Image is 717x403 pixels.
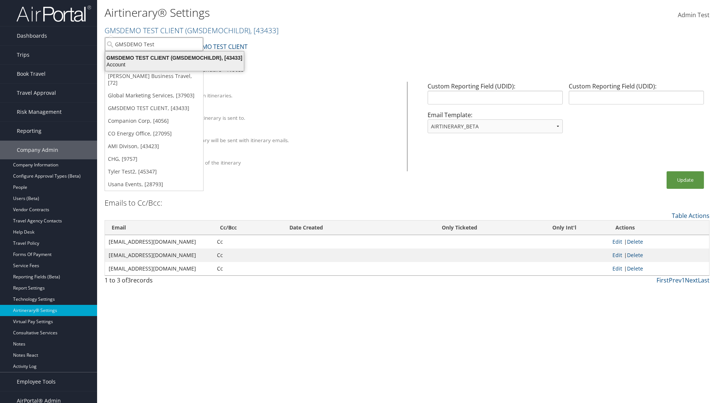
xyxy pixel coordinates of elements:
[627,252,643,259] a: Delete
[139,137,289,144] label: A PDF version of the itinerary will be sent with itinerary emails.
[16,5,91,22] img: airportal-logo.png
[105,89,203,102] a: Global Marketing Services, [37903]
[17,46,30,64] span: Trips
[105,235,213,249] td: [EMAIL_ADDRESS][DOMAIN_NAME]
[139,85,398,92] div: Client Name
[105,140,203,153] a: AMI Divison, [43423]
[609,221,709,235] th: Actions
[17,122,41,140] span: Reporting
[612,265,622,272] a: Edit
[698,276,710,284] a: Last
[139,130,398,137] div: Attach PDF
[17,141,58,159] span: Company Admin
[627,265,643,272] a: Delete
[609,262,709,275] td: |
[227,65,244,74] a: Notes
[139,107,398,114] div: Override Email
[101,54,248,61] div: GMSDEMO TEST CLIENT (GMSDEMOCHILDR), [43433]
[105,5,508,21] h1: Airtinerary® Settings
[139,152,398,159] div: Show Survey
[17,26,47,45] span: Dashboards
[672,212,710,220] a: Table Actions
[17,65,46,83] span: Book Travel
[17,103,62,121] span: Risk Management
[213,235,282,249] td: Cc
[105,178,203,191] a: Usana Events, [28793]
[685,276,698,284] a: Next
[399,221,520,235] th: Only Ticketed: activate to sort column ascending
[181,39,248,54] a: GMSDEMO TEST CLIENT
[520,221,609,235] th: Only Int'l: activate to sort column ascending
[105,221,213,235] th: Email: activate to sort column ascending
[425,110,566,139] div: Email Template:
[105,127,203,140] a: CO Energy Office, [27095]
[669,276,682,284] a: Prev
[213,249,282,262] td: Cc
[667,171,704,189] button: Update
[609,235,709,249] td: |
[105,262,213,275] td: [EMAIL_ADDRESS][DOMAIN_NAME]
[425,82,566,110] div: Custom Reporting Field (UDID):
[105,165,203,178] a: Tyler Test2, [45347]
[213,221,282,235] th: Cc/Bcc: activate to sort column ascending
[678,11,710,19] span: Admin Test
[105,249,213,262] td: [EMAIL_ADDRESS][DOMAIN_NAME]
[657,276,669,284] a: First
[105,115,203,127] a: Companion Corp, [4056]
[105,198,162,208] h3: Emails to Cc/Bcc:
[682,276,685,284] a: 1
[105,276,251,288] div: 1 to 3 of records
[17,84,56,102] span: Travel Approval
[17,372,56,391] span: Employee Tools
[250,25,279,35] span: , [ 43433 ]
[185,25,250,35] span: ( GMSDEMOCHILDR )
[627,238,643,245] a: Delete
[101,61,248,68] div: Account
[612,252,622,259] a: Edit
[612,238,622,245] a: Edit
[213,262,282,275] td: Cc
[678,4,710,27] a: Admin Test
[105,102,203,115] a: GMSDEMO TEST CLIENT, [43433]
[105,70,203,89] a: [PERSON_NAME] Business Travel, [72]
[283,221,399,235] th: Date Created: activate to sort column ascending
[193,65,222,74] a: Calendars
[105,25,279,35] a: GMSDEMO TEST CLIENT
[609,249,709,262] td: |
[105,37,203,51] input: Search Accounts
[105,153,203,165] a: CHG, [9757]
[127,276,131,284] span: 3
[566,82,707,110] div: Custom Reporting Field (UDID):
